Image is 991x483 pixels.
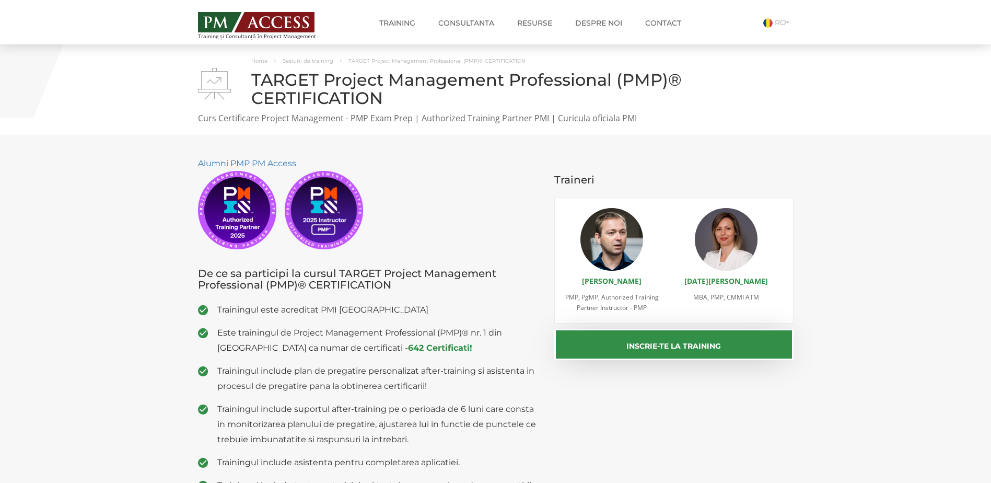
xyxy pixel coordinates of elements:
[198,9,335,39] a: Training și Consultanță în Project Management
[582,276,642,286] a: [PERSON_NAME]
[217,455,539,470] span: Trainingul include asistenta pentru completarea aplicatiei.
[198,158,296,168] a: Alumni PMP PM Access
[283,57,333,64] a: Sesiuni de training
[371,13,423,33] a: Training
[637,13,689,33] a: Contact
[430,13,502,33] a: Consultanta
[554,174,794,186] h3: Traineri
[198,71,794,107] h1: TARGET Project Management Professional (PMP)® CERTIFICATION
[408,343,472,353] a: 642 Certificati!
[567,13,630,33] a: Despre noi
[198,33,335,39] span: Training și Consultanță în Project Management
[763,18,773,28] img: Romana
[217,401,539,447] span: Trainingul include suportul after-training pe o perioada de 6 luni care consta in monitorizarea p...
[217,302,539,317] span: Trainingul este acreditat PMI [GEOGRAPHIC_DATA]
[251,57,267,64] a: Home
[693,293,759,302] span: MBA, PMP, CMMI ATM
[217,363,539,394] span: Trainingul include plan de pregatire personalizat after-training si asistenta in procesul de preg...
[198,112,794,124] p: Curs Certificare Project Management - PMP Exam Prep | Authorized Training Partner PMI | Curicula ...
[565,293,659,312] span: PMP, PgMP, Authorized Training Partner Instructor - PMP
[217,325,539,355] span: Este trainingul de Project Management Professional (PMP)® nr. 1 din [GEOGRAPHIC_DATA] ca numar de...
[198,268,539,291] h3: De ce sa participi la cursul TARGET Project Management Professional (PMP)® CERTIFICATION
[348,57,526,64] span: TARGET Project Management Professional (PMP)® CERTIFICATION
[509,13,560,33] a: Resurse
[198,68,231,100] img: TARGET Project Management Professional (PMP)® CERTIFICATION
[684,276,768,286] a: [DATE][PERSON_NAME]
[763,18,794,27] a: RO
[554,329,794,360] button: Inscrie-te la training
[198,12,314,32] img: PM ACCESS - Echipa traineri si consultanti certificati PMP: Narciss Popescu, Mihai Olaru, Monica ...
